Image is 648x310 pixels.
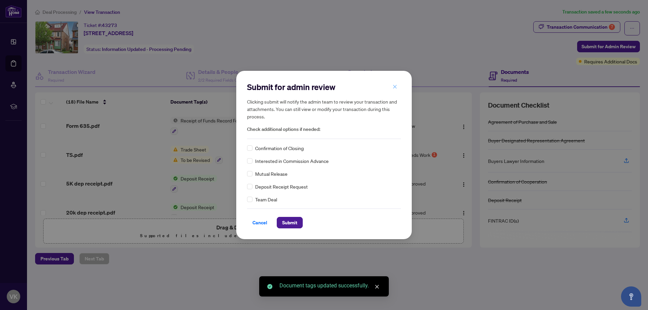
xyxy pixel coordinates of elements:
span: close [393,84,397,89]
span: Submit [282,217,297,228]
span: Cancel [252,217,267,228]
button: Submit [277,217,303,228]
button: Open asap [621,286,641,307]
h2: Submit for admin review [247,82,401,92]
span: check-circle [267,284,272,289]
div: Document tags updated successfully. [279,282,381,290]
span: Check additional options if needed: [247,125,401,133]
span: Deposit Receipt Request [255,183,308,190]
span: Team Deal [255,196,277,203]
a: Close [373,283,381,290]
span: close [375,284,379,289]
h5: Clicking submit will notify the admin team to review your transaction and attachments. You can st... [247,98,401,120]
span: Interested in Commission Advance [255,157,329,165]
span: Confirmation of Closing [255,144,304,152]
button: Cancel [247,217,273,228]
span: Mutual Release [255,170,288,177]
